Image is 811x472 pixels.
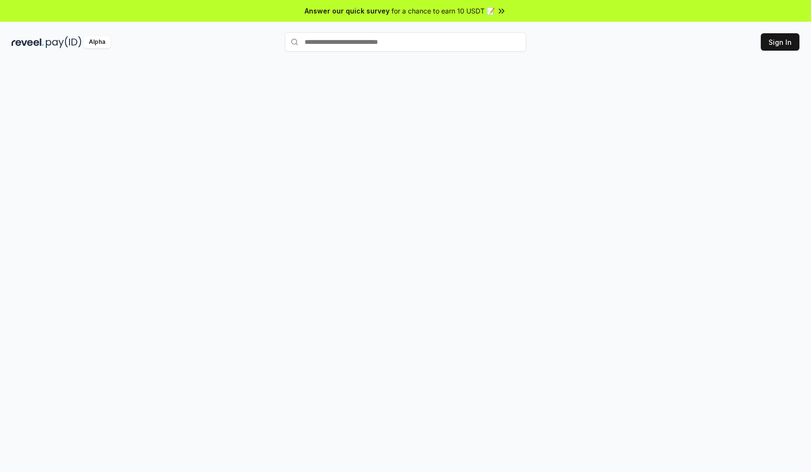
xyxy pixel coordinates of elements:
[84,36,111,48] div: Alpha
[46,36,82,48] img: pay_id
[12,36,44,48] img: reveel_dark
[305,6,390,16] span: Answer our quick survey
[761,33,799,51] button: Sign In
[392,6,495,16] span: for a chance to earn 10 USDT 📝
